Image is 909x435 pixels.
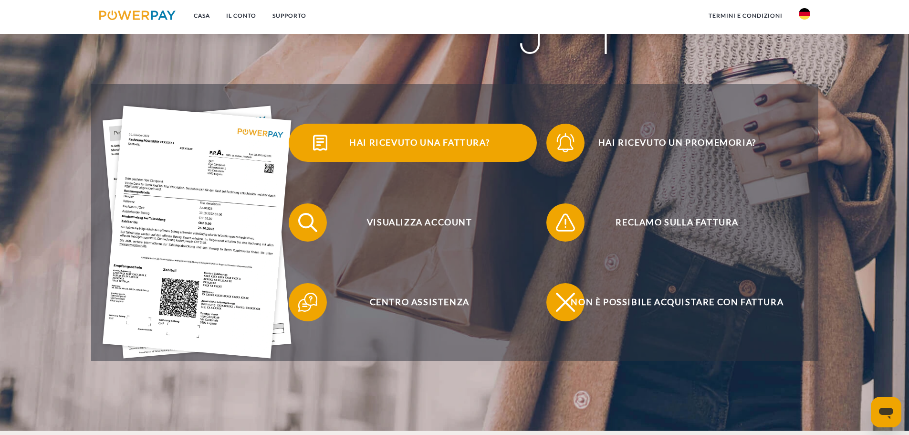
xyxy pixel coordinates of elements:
[799,8,810,20] img: di
[289,203,537,242] button: Visualizza account
[571,297,784,307] font: Non è possibile acquistare con fattura
[546,124,794,162] button: Hai ricevuto un promemoria?
[709,12,783,19] font: Termini e Condizioni
[264,7,314,24] a: SUPPORTO
[871,397,901,427] iframe: Pulsante per aprire la finestra di messaggistica
[296,211,320,234] img: qb_search.svg
[186,7,218,24] a: Casa
[546,203,794,242] button: Reclamo sulla fattura
[289,283,537,321] button: Centro assistenza
[554,290,577,314] img: qb_close.svg
[103,106,292,359] img: single_invoice_powerpay_de.jpg
[546,283,794,321] button: Non è possibile acquistare con fattura
[296,290,320,314] img: qb_help.svg
[349,137,490,148] font: Hai ricevuto una fattura?
[308,131,332,155] img: qb_bill.svg
[554,131,577,155] img: qb_bell.svg
[226,12,256,19] font: IL CONTO
[598,137,756,148] font: Hai ricevuto un promemoria?
[194,12,210,19] font: Casa
[272,12,306,19] font: SUPPORTO
[289,124,537,162] button: Hai ricevuto una fattura?
[554,211,577,234] img: qb_warning.svg
[700,7,791,24] a: Termini e Condizioni
[367,217,472,227] font: Visualizza account
[99,11,176,20] img: logo-powerpay.svg
[218,7,264,24] a: IL CONTO
[616,217,739,227] font: Reclamo sulla fattura
[370,297,470,307] font: Centro assistenza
